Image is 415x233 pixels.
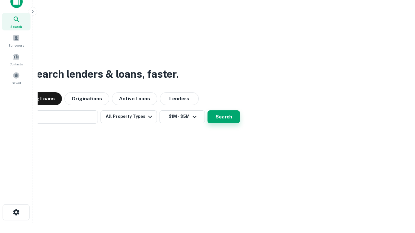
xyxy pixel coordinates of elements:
[2,69,30,87] a: Saved
[2,50,30,68] a: Contacts
[112,92,157,105] button: Active Loans
[207,110,240,123] button: Search
[160,110,205,123] button: $1M - $5M
[2,32,30,49] a: Borrowers
[101,110,157,123] button: All Property Types
[10,61,23,67] span: Contacts
[30,66,179,82] h3: Search lenders & loans, faster.
[8,43,24,48] span: Borrowers
[10,24,22,29] span: Search
[12,80,21,85] span: Saved
[160,92,199,105] button: Lenders
[2,13,30,30] a: Search
[383,181,415,212] iframe: Chat Widget
[65,92,109,105] button: Originations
